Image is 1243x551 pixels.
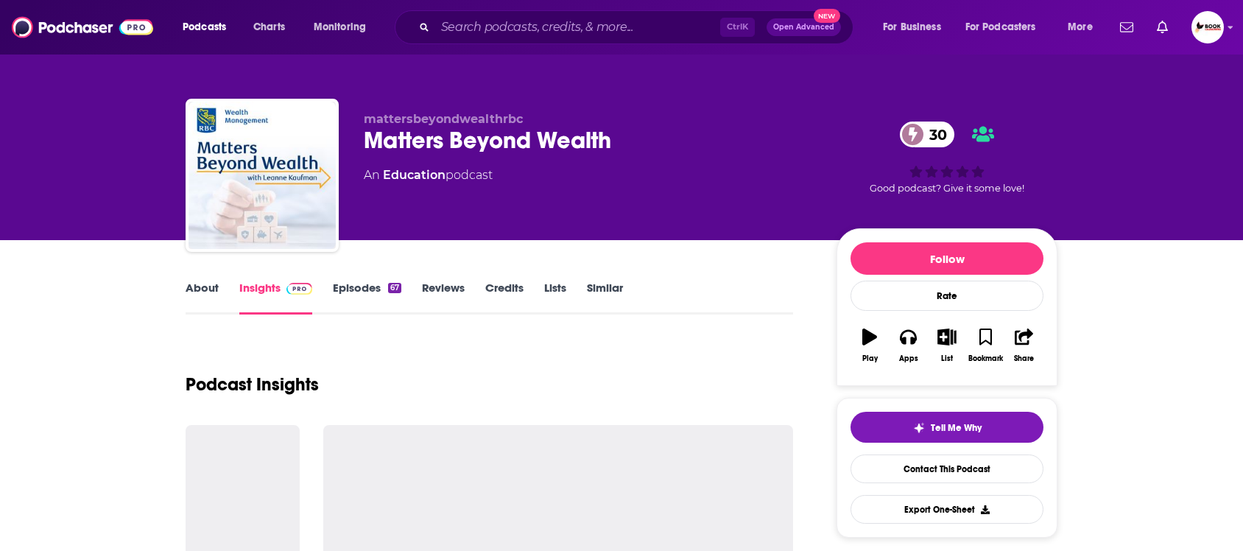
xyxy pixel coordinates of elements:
span: Ctrl K [720,18,755,37]
a: Lists [544,281,566,315]
button: Play [851,319,889,372]
span: More [1068,17,1093,38]
button: open menu [172,15,245,39]
img: Podchaser - Follow, Share and Rate Podcasts [12,13,153,41]
div: 67 [388,283,401,293]
button: Open AdvancedNew [767,18,841,36]
a: Similar [587,281,623,315]
span: 30 [915,122,954,147]
button: open menu [1057,15,1111,39]
a: Reviews [422,281,465,315]
a: Show notifications dropdown [1114,15,1139,40]
span: Good podcast? Give it some love! [870,183,1024,194]
img: User Profile [1191,11,1224,43]
a: Charts [244,15,294,39]
span: Charts [253,17,285,38]
button: Bookmark [966,319,1004,372]
span: New [814,9,840,23]
div: Search podcasts, credits, & more... [409,10,867,44]
a: 30 [900,122,954,147]
button: Export One-Sheet [851,495,1043,524]
a: Education [383,168,446,182]
button: Show profile menu [1191,11,1224,43]
button: Follow [851,242,1043,275]
a: InsightsPodchaser Pro [239,281,312,315]
div: 30Good podcast? Give it some love! [837,112,1057,203]
a: Credits [485,281,524,315]
h1: Podcast Insights [186,373,319,396]
button: List [928,319,966,372]
span: Podcasts [183,17,226,38]
span: Tell Me Why [931,422,982,434]
span: Monitoring [314,17,366,38]
button: Share [1005,319,1043,372]
input: Search podcasts, credits, & more... [435,15,720,39]
span: For Business [883,17,941,38]
div: Play [862,354,878,363]
div: Rate [851,281,1043,311]
div: List [941,354,953,363]
a: About [186,281,219,315]
span: Open Advanced [773,24,834,31]
button: open menu [873,15,959,39]
span: For Podcasters [965,17,1036,38]
div: Bookmark [968,354,1003,363]
div: Apps [899,354,918,363]
button: tell me why sparkleTell Me Why [851,412,1043,443]
button: open menu [956,15,1057,39]
a: Episodes67 [333,281,401,315]
div: An podcast [364,166,493,184]
span: Logged in as BookLaunchers [1191,11,1224,43]
a: Contact This Podcast [851,455,1043,483]
button: open menu [303,15,385,39]
img: Podchaser Pro [286,283,312,295]
div: Share [1014,354,1034,363]
button: Apps [889,319,927,372]
span: mattersbeyondwealthrbc [364,112,523,126]
img: Matters Beyond Wealth [189,102,336,249]
a: Show notifications dropdown [1151,15,1174,40]
img: tell me why sparkle [913,422,925,434]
